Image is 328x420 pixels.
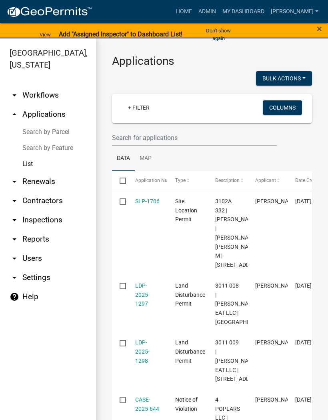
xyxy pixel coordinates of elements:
[135,146,156,172] a: Map
[127,171,167,190] datatable-header-cell: Application Number
[263,100,302,115] button: Columns
[112,54,312,68] h3: Applications
[10,177,19,186] i: arrow_drop_down
[268,4,322,19] a: [PERSON_NAME]
[255,282,298,289] span: RYAN BOWMAN
[10,273,19,282] i: arrow_drop_down
[112,146,135,172] a: Data
[255,178,276,183] span: Applicant
[112,171,127,190] datatable-header-cell: Select
[248,171,288,190] datatable-header-cell: Applicant
[295,396,312,403] span: 08/13/2025
[112,130,277,146] input: Search for applications
[135,396,159,412] a: CASE-2025-644
[195,4,219,19] a: Admin
[219,4,268,19] a: My Dashboard
[288,171,328,190] datatable-header-cell: Date Created
[197,24,240,45] button: Don't show again
[208,171,248,190] datatable-header-cell: Description
[10,254,19,263] i: arrow_drop_down
[10,215,19,225] i: arrow_drop_down
[175,282,205,307] span: Land Disturbance Permit
[255,396,298,403] span: Art Wlochowski
[135,339,150,364] a: LDP-2025-1298
[175,339,205,364] span: Land Disturbance Permit
[10,110,19,119] i: arrow_drop_up
[175,178,186,183] span: Type
[317,24,322,34] button: Close
[255,198,298,204] span: Nick Bryant
[255,339,298,346] span: RYAN BOWMAN
[295,282,312,289] span: 08/13/2025
[135,282,150,307] a: LDP-2025-1297
[295,178,323,183] span: Date Created
[36,28,54,41] a: View
[167,171,207,190] datatable-header-cell: Type
[10,292,19,302] i: help
[295,198,312,204] span: 08/13/2025
[173,4,195,19] a: Home
[59,30,182,38] strong: Add "Assigned Inspector" to Dashboard List!
[10,196,19,206] i: arrow_drop_down
[215,178,240,183] span: Description
[317,23,322,34] span: ×
[215,282,269,325] span: 3011 008 | INGRAM-EAT LLC | SHADY GROVE RD
[135,198,160,204] a: SLP-1706
[10,90,19,100] i: arrow_drop_down
[256,71,312,86] button: Bulk Actions
[135,178,179,183] span: Application Number
[175,396,198,412] span: Notice of Violation
[175,198,197,223] span: Site Location Permit
[215,198,264,268] span: 3102A 332 | SAMUEL P WARREN | WARREN ALICIA AVERY M | 2088 TWISTED OAK RD
[122,100,156,115] a: + Filter
[295,339,312,346] span: 08/13/2025
[215,339,264,382] span: 3011 009 | INGRAM-EAT LLC | 4586 SHADY GROVE RD
[10,234,19,244] i: arrow_drop_down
